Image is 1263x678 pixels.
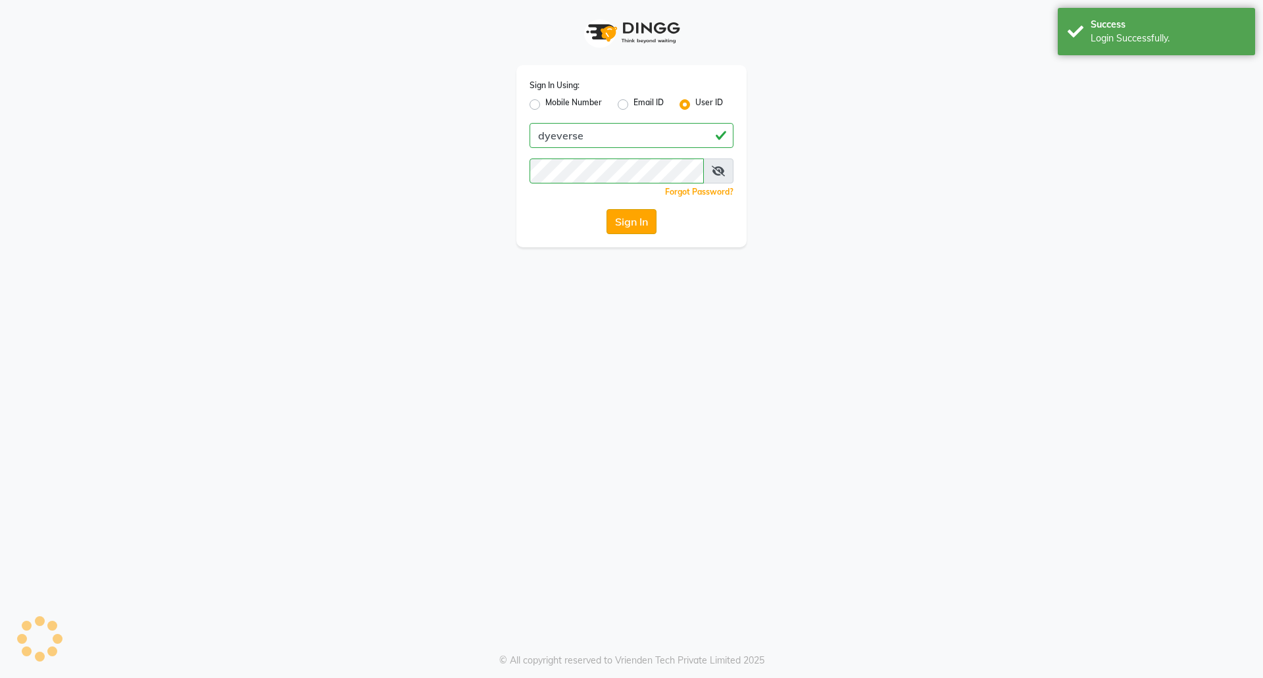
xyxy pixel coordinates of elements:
input: Username [530,123,733,148]
a: Forgot Password? [665,187,733,197]
label: User ID [695,97,723,112]
label: Sign In Using: [530,80,580,91]
button: Sign In [607,209,656,234]
label: Email ID [633,97,664,112]
input: Username [530,158,704,183]
img: logo1.svg [579,13,684,52]
label: Mobile Number [545,97,602,112]
div: Login Successfully. [1091,32,1245,45]
div: Success [1091,18,1245,32]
